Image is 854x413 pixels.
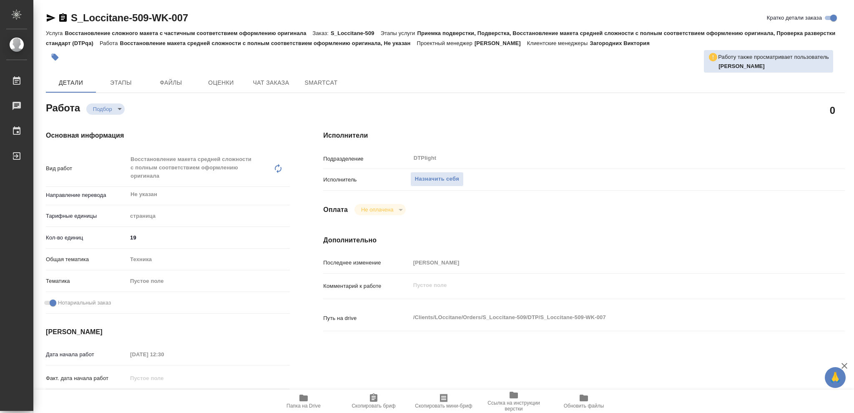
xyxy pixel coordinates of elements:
span: Скопировать мини-бриф [415,403,472,409]
input: Пустое поле [127,348,200,360]
h4: Дополнительно [323,235,845,245]
p: Проектный менеджер [417,40,474,46]
button: Добавить тэг [46,48,64,66]
p: Кол-во единиц [46,234,127,242]
p: S_Loccitane-509 [331,30,381,36]
span: Нотариальный заказ [58,299,111,307]
div: Пустое поле [130,277,280,285]
input: ✎ Введи что-нибудь [127,232,290,244]
textarea: /Clients/LOccitane/Orders/S_Loccitane-509/DTP/S_Loccitane-509-WK-007 [410,310,801,325]
span: Скопировать бриф [352,403,395,409]
span: Файлы [151,78,191,88]
button: Не оплачена [359,206,396,213]
p: Тарифные единицы [46,212,127,220]
p: Приемка подверстки, Подверстка, Восстановление макета средней сложности с полным соответствием оф... [46,30,835,46]
b: [PERSON_NAME] [718,63,765,69]
div: страница [127,209,290,223]
span: Папка на Drive [286,403,321,409]
button: Скопировать мини-бриф [409,390,479,413]
p: Заказ: [313,30,331,36]
span: Обновить файлы [564,403,604,409]
p: Комментарий к работе [323,282,410,290]
span: Чат заказа [251,78,291,88]
h4: [PERSON_NAME] [46,327,290,337]
button: Ссылка на инструкции верстки [479,390,549,413]
div: Пустое поле [127,274,290,288]
div: Техника [127,252,290,267]
p: Вид работ [46,164,127,173]
span: SmartCat [301,78,341,88]
button: Обновить файлы [549,390,619,413]
span: Этапы [101,78,141,88]
p: Восстановление макета средней сложности с полным соответствием оформлению оригинала, Не указан [120,40,417,46]
p: Загородних Виктория [590,40,656,46]
p: Исполнитель [323,176,410,184]
input: Пустое поле [410,257,801,269]
p: Работа [100,40,120,46]
h2: 0 [830,103,835,117]
p: Работу также просматривает пользователь [718,53,829,61]
p: [PERSON_NAME] [475,40,527,46]
div: Подбор [354,204,406,215]
button: Подбор [90,106,115,113]
h4: Исполнители [323,131,845,141]
span: Детали [51,78,91,88]
p: Последнее изменение [323,259,410,267]
span: Назначить себя [415,174,459,184]
h4: Оплата [323,205,348,215]
p: Этапы услуги [381,30,417,36]
p: Направление перевода [46,191,127,199]
button: Назначить себя [410,172,464,186]
div: Подбор [86,103,125,115]
h4: Основная информация [46,131,290,141]
button: Папка на Drive [269,390,339,413]
p: Тематика [46,277,127,285]
button: 🙏 [825,367,846,388]
p: Дата начала работ [46,350,127,359]
span: Кратко детали заказа [767,14,822,22]
button: Скопировать ссылку для ЯМессенджера [46,13,56,23]
p: Подразделение [323,155,410,163]
p: Восстановление сложного макета с частичным соответствием оформлению оригинала [65,30,312,36]
p: Факт. дата начала работ [46,374,127,383]
span: Оценки [201,78,241,88]
input: Пустое поле [127,372,200,384]
h2: Работа [46,100,80,115]
span: Ссылка на инструкции верстки [484,400,544,412]
button: Скопировать бриф [339,390,409,413]
p: Общая тематика [46,255,127,264]
a: S_Loccitane-509-WK-007 [71,12,188,23]
p: Путь на drive [323,314,410,322]
span: 🙏 [828,369,842,386]
button: Скопировать ссылку [58,13,68,23]
p: Клиентские менеджеры [527,40,590,46]
p: Услуга [46,30,65,36]
p: Оксютович Ирина [718,62,829,71]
